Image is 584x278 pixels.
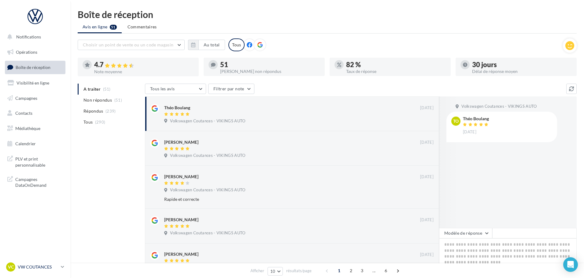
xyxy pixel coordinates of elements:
[78,10,577,19] div: Boîte de réception
[114,98,122,103] span: (51)
[188,40,225,50] button: Au total
[4,31,64,43] button: Notifications
[346,61,446,68] div: 82 %
[4,173,67,191] a: Campagnes DataOnDemand
[15,95,37,100] span: Campagnes
[4,122,67,135] a: Médiathèque
[83,119,93,125] span: Tous
[17,80,49,85] span: Visibilité en ligne
[420,105,434,111] span: [DATE]
[220,69,320,74] div: [PERSON_NAME] non répondus
[208,84,254,94] button: Filtrer par note
[170,118,245,124] span: Volkswagen Coutances - VIKINGS AUTO
[250,268,264,274] span: Afficher
[5,261,65,273] a: VC VW COUTANCES
[198,40,225,50] button: Au total
[8,264,14,270] span: VC
[334,266,344,276] span: 1
[15,110,32,116] span: Contacts
[16,49,37,55] span: Opérations
[15,175,63,188] span: Campagnes DataOnDemand
[164,105,190,111] div: Théo Boulang
[128,24,157,29] span: Commentaires
[150,86,175,91] span: Tous les avis
[18,264,58,270] p: VW COUTANCES
[472,69,572,74] div: Délai de réponse moyen
[357,266,367,276] span: 3
[83,108,103,114] span: Répondus
[381,266,391,276] span: 6
[83,42,173,47] span: Choisir un point de vente ou un code magasin
[95,120,105,125] span: (290)
[453,118,459,124] span: To
[164,139,198,145] div: [PERSON_NAME]
[164,196,394,202] div: Rapide et correcte
[94,61,194,68] div: 4.7
[461,104,537,109] span: Volkswagen Coutances - VIKINGS AUTO
[286,268,312,274] span: résultats/page
[270,269,275,274] span: 10
[15,155,63,168] span: PLV et print personnalisable
[16,65,50,70] span: Boîte de réception
[164,251,198,257] div: [PERSON_NAME]
[4,61,67,74] a: Boîte de réception
[4,137,67,150] a: Calendrier
[15,141,36,146] span: Calendrier
[346,69,446,74] div: Taux de réponse
[16,34,41,39] span: Notifications
[83,97,112,103] span: Non répondus
[420,217,434,223] span: [DATE]
[4,77,67,89] a: Visibilité en ligne
[170,230,245,236] span: Volkswagen Coutances - VIKINGS AUTO
[220,61,320,68] div: 51
[170,153,245,158] span: Volkswagen Coutances - VIKINGS AUTO
[164,217,198,223] div: [PERSON_NAME]
[164,174,198,180] div: [PERSON_NAME]
[145,84,206,94] button: Tous les avis
[563,257,578,272] div: Open Intercom Messenger
[105,109,116,114] span: (239)
[4,92,67,105] a: Campagnes
[463,129,476,135] span: [DATE]
[420,252,434,258] span: [DATE]
[4,46,67,59] a: Opérations
[228,38,245,51] div: Tous
[170,187,245,193] span: Volkswagen Coutances - VIKINGS AUTO
[346,266,356,276] span: 2
[4,107,67,120] a: Contacts
[268,267,283,276] button: 10
[420,140,434,145] span: [DATE]
[463,117,490,121] div: Théo Boulang
[94,70,194,74] div: Note moyenne
[15,126,40,131] span: Médiathèque
[420,174,434,180] span: [DATE]
[4,152,67,170] a: PLV et print personnalisable
[369,266,379,276] span: ...
[439,228,492,238] button: Modèle de réponse
[472,61,572,68] div: 30 jours
[78,40,185,50] button: Choisir un point de vente ou un code magasin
